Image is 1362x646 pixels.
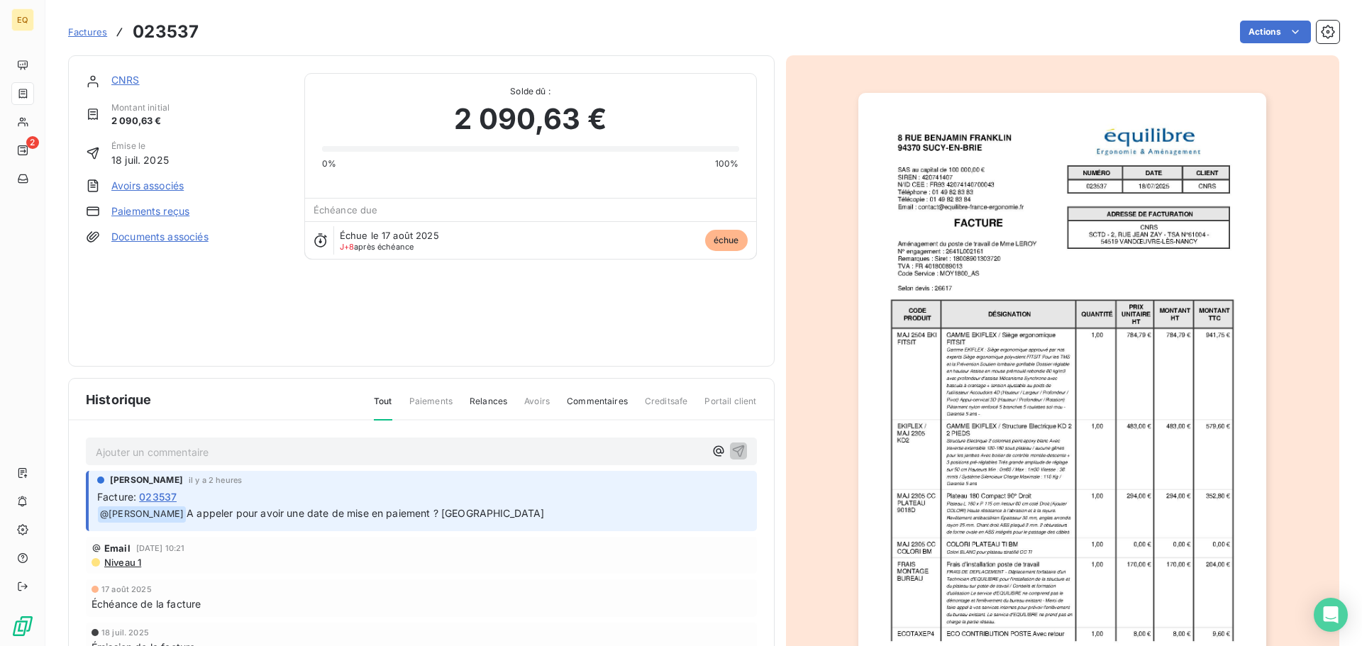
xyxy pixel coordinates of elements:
[111,179,184,193] a: Avoirs associés
[136,544,185,552] span: [DATE] 10:21
[322,85,739,98] span: Solde dû :
[409,395,453,419] span: Paiements
[470,395,507,419] span: Relances
[101,628,149,637] span: 18 juil. 2025
[11,615,34,637] img: Logo LeanPay
[111,230,209,244] a: Documents associés
[98,506,186,523] span: @ [PERSON_NAME]
[101,585,152,594] span: 17 août 2025
[111,140,169,152] span: Émise le
[1240,21,1311,43] button: Actions
[189,476,242,484] span: il y a 2 heures
[1314,598,1348,632] div: Open Intercom Messenger
[704,395,756,419] span: Portail client
[322,157,336,170] span: 0%
[567,395,628,419] span: Commentaires
[111,101,170,114] span: Montant initial
[715,157,739,170] span: 100%
[68,25,107,39] a: Factures
[524,395,550,419] span: Avoirs
[645,395,688,419] span: Creditsafe
[111,152,169,167] span: 18 juil. 2025
[133,19,199,45] h3: 023537
[111,74,140,86] a: CNRS
[374,395,392,421] span: Tout
[97,489,136,504] span: Facture :
[86,390,152,409] span: Historique
[26,136,39,149] span: 2
[340,243,414,251] span: après échéance
[104,542,131,554] span: Email
[103,557,141,568] span: Niveau 1
[454,98,607,140] span: 2 090,63 €
[314,204,378,216] span: Échéance due
[187,507,544,519] span: A appeler pour avoir une date de mise en paiement ? [GEOGRAPHIC_DATA]
[11,9,34,31] div: EQ
[111,204,189,218] a: Paiements reçus
[11,139,33,162] a: 2
[705,230,748,251] span: échue
[111,114,170,128] span: 2 090,63 €
[68,26,107,38] span: Factures
[92,596,201,611] span: Échéance de la facture
[139,489,177,504] span: 023537
[340,242,354,252] span: J+8
[340,230,439,241] span: Échue le 17 août 2025
[110,474,183,486] span: [PERSON_NAME]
